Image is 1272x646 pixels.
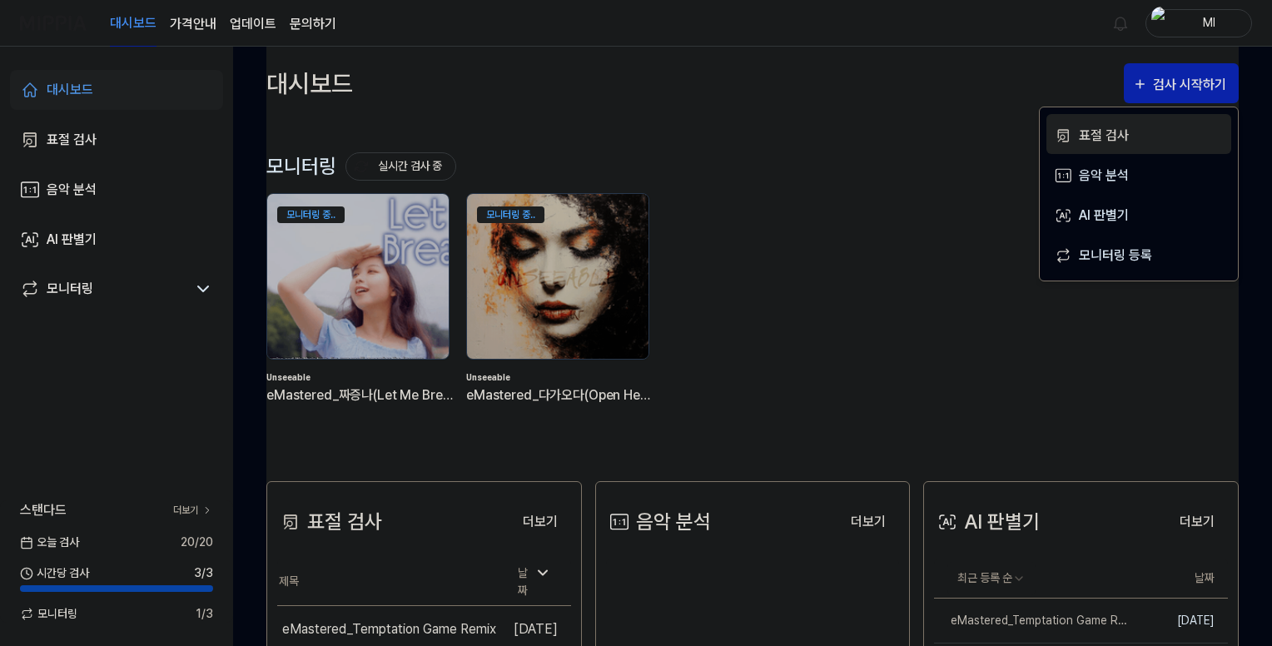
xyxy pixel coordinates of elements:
button: AI 판별기 [1046,194,1231,234]
div: eMastered_다가오다(Open Heart) [466,385,653,406]
div: 날짜 [511,559,558,604]
a: 문의하기 [290,14,336,34]
div: 표절 검사 [47,130,97,150]
a: 더보기 [173,503,213,518]
div: AI 판별기 [934,507,1040,537]
button: 검사 시작하기 [1124,63,1239,103]
a: 더보기 [509,504,571,539]
a: 더보기 [1166,504,1228,539]
td: [DATE] [1131,599,1228,644]
div: 모니터링 [266,152,456,181]
img: profile [1151,7,1171,40]
div: 검사 시작하기 [1153,74,1230,96]
a: AI 판별기 [10,220,223,260]
span: 스탠다드 [20,500,67,520]
img: backgroundIamge [467,194,648,359]
div: eMastered_짜증나(Let Me Breathe) [266,385,453,406]
div: 모니터링 중.. [477,206,544,223]
span: 모니터링 [20,605,77,623]
span: 3 / 3 [194,564,213,582]
button: profileMl [1145,9,1252,37]
a: 모니터링 중..backgroundIamgeUnseeableeMastered_짜증나(Let Me Breathe) [266,193,453,431]
a: 모니터링 [20,279,186,299]
div: 대시보드 [47,80,93,100]
div: Unseeable [266,371,453,385]
a: 대시보드 [110,1,157,47]
div: 대시보드 [266,63,353,103]
span: 시간당 검사 [20,564,89,582]
button: 음악 분석 [1046,154,1231,194]
div: 표절 검사 [1079,125,1224,147]
a: eMastered_Temptation Game Remix [934,599,1131,643]
div: 음악 분석 [47,180,97,200]
a: 모니터링 중..backgroundIamgeUnseeableeMastered_다가오다(Open Heart) [466,193,653,431]
div: Unseeable [466,371,653,385]
th: 날짜 [1131,559,1228,599]
div: AI 판별기 [1079,205,1224,226]
button: 더보기 [837,505,899,539]
button: 가격안내 [170,14,216,34]
a: 업데이트 [230,14,276,34]
img: backgroundIamge [267,194,449,359]
th: 제목 [277,559,498,606]
a: 대시보드 [10,70,223,110]
img: 알림 [1111,13,1130,33]
button: 실시간 검사 중 [345,152,456,181]
a: 더보기 [837,504,899,539]
button: 더보기 [1166,505,1228,539]
div: 표절 검사 [277,507,382,537]
div: 음악 분석 [606,507,711,537]
button: 모니터링 등록 [1046,234,1231,274]
a: 음악 분석 [10,170,223,210]
img: monitoring Icon [355,160,368,173]
span: 1 / 3 [196,605,213,623]
div: eMastered_Temptation Game Remix [934,612,1131,629]
div: 모니터링 등록 [1079,245,1224,266]
span: 20 / 20 [181,534,213,551]
div: AI 판별기 [47,230,97,250]
div: 모니터링 중.. [277,206,345,223]
div: eMastered_Temptation Game Remix [282,619,496,639]
a: 표절 검사 [10,120,223,160]
div: Ml [1176,13,1241,32]
div: 음악 분석 [1079,165,1224,186]
button: 더보기 [509,505,571,539]
span: 오늘 검사 [20,534,79,551]
button: 표절 검사 [1046,114,1231,154]
div: 모니터링 [47,279,93,299]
